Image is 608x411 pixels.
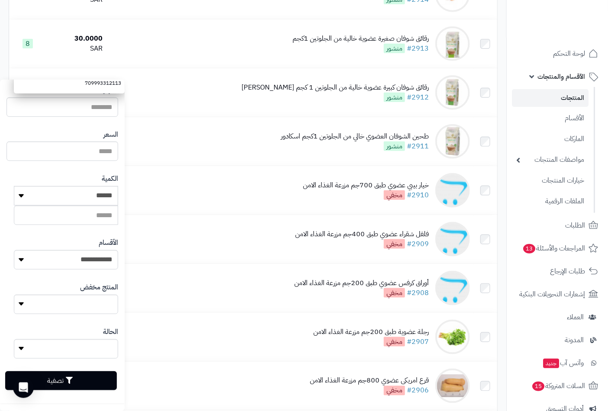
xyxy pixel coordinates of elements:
span: 15 [532,382,544,391]
a: السلات المتروكة15 [512,376,603,396]
span: المدونة [565,334,584,346]
img: قرع امريكى عضوي 800جم مزرعة الغذاء الامن [435,369,470,403]
span: مخفي [384,337,405,347]
div: فلفل شقراء عضوي طبق 400جم مزرعة الغذاء الامن [295,229,429,239]
a: #2909 [407,239,429,249]
a: مواصفات المنتجات [512,151,589,169]
a: المراجعات والأسئلة13 [512,238,603,259]
span: طلبات الإرجاع [550,265,585,277]
div: رجلة عضوية طبق 200جم مزرعة الغذاء الامن [313,327,429,337]
button: تصفية [5,371,117,390]
img: خيار بيبي عضوي طبق 700جم مزرعة الغذاء الامن [435,173,470,208]
div: خيار بيبي عضوي طبق 700جم مزرعة الغذاء الامن [303,180,429,190]
span: السلات المتروكة [531,380,585,392]
img: طحين الشوفان العضوي خالي من الجلوتين 1كجم اسكادور [435,124,470,159]
a: 709993312113 [14,75,125,91]
a: طلبات الإرجاع [512,261,603,282]
a: #2910 [407,190,429,200]
span: 13 [523,244,535,254]
span: لوحة التحكم [553,48,585,60]
img: أوراق كرفس عضوي طبق 200جم مزرعة الغذاء الامن [435,271,470,305]
a: المنتجات [512,89,589,107]
a: وآتس آبجديد [512,353,603,373]
span: وآتس آب [542,357,584,369]
div: طحين الشوفان العضوي خالي من الجلوتين 1كجم اسكادور [281,132,429,141]
div: قرع امريكى عضوي 800جم مزرعة الغذاء الامن [310,376,429,386]
span: مخفي [384,239,405,249]
a: #2911 [407,141,429,151]
a: خيارات المنتجات [512,171,589,190]
a: الملفات الرقمية [512,192,589,211]
a: #2907 [407,337,429,347]
div: رقائق شوفان كبيرة عضوية خالية من الجلوتين 1 كجم [PERSON_NAME] [241,83,429,93]
div: SAR [50,44,103,54]
a: الطلبات [512,215,603,236]
label: الباركود [100,85,118,95]
span: منشور [384,44,405,53]
img: رقائق شوفان صغيرة عضوية خالية من الجلوتين 1كجم [435,26,470,61]
span: مخفي [384,288,405,298]
img: رجلة عضوية طبق 200جم مزرعة الغذاء الامن [435,320,470,354]
span: مخفي [384,190,405,200]
a: #2913 [407,43,429,54]
a: #2912 [407,92,429,103]
span: الأقسام والمنتجات [537,71,585,83]
div: 30.0000 [50,34,103,44]
label: الأقسام [99,238,118,248]
span: منشور [384,141,405,151]
a: إشعارات التحويلات البنكية [512,284,603,305]
div: رقائق شوفان صغيرة عضوية خالية من الجلوتين 1كجم [293,34,429,44]
a: #2908 [407,288,429,298]
img: فلفل شقراء عضوي طبق 400جم مزرعة الغذاء الامن [435,222,470,257]
span: إشعارات التحويلات البنكية [519,288,585,300]
img: logo-2.png [549,23,600,41]
span: مخفي [384,386,405,395]
span: منشور [384,93,405,102]
div: أوراق كرفس عضوي طبق 200جم مزرعة الغذاء الامن [294,278,429,288]
span: 8 [23,39,33,48]
span: جديد [543,359,559,368]
a: المدونة [512,330,603,350]
a: لوحة التحكم [512,43,603,64]
a: الأقسام [512,109,589,128]
span: المراجعات والأسئلة [522,242,585,254]
span: العملاء [567,311,584,323]
label: السعر [103,130,118,140]
a: #2906 [407,385,429,396]
a: الماركات [512,130,589,148]
label: الكمية [102,174,118,184]
div: Open Intercom Messenger [13,377,34,398]
label: الحالة [103,327,118,337]
img: رقائق شوفان كبيرة عضوية خالية من الجلوتين 1 كجم اسكا دورو [435,75,470,110]
span: الطلبات [565,219,585,231]
a: العملاء [512,307,603,328]
label: المنتج مخفض [80,283,118,292]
